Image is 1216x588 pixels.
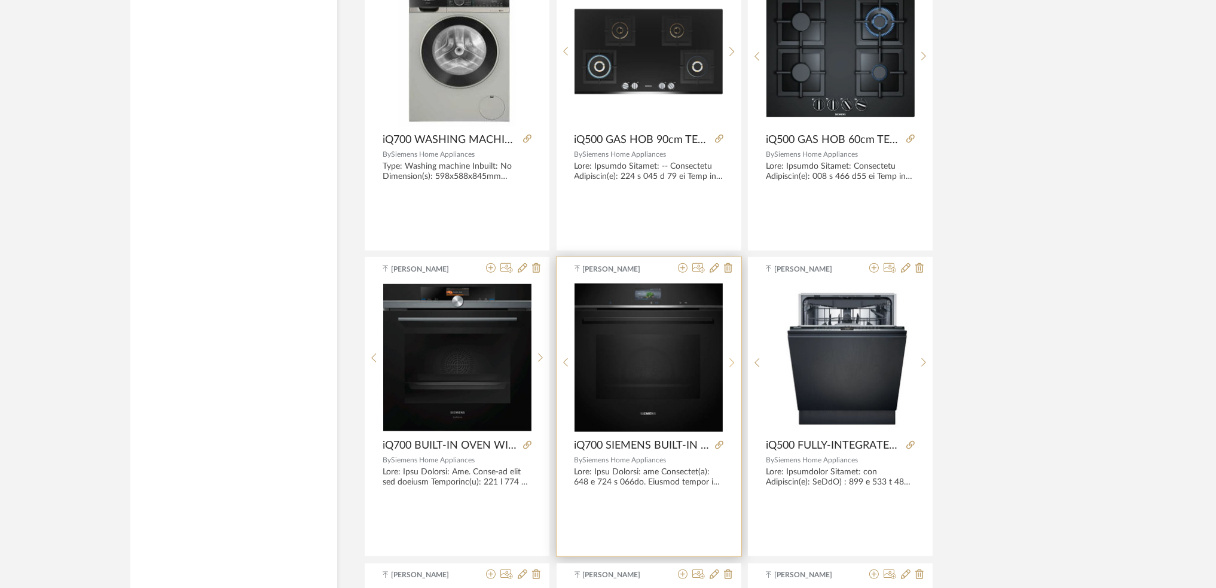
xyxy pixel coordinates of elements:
[391,569,466,580] span: [PERSON_NAME]
[766,151,774,158] span: By
[583,456,667,464] span: Siemens Home Appliances
[575,133,710,147] span: iQ500 GAS HOB 90cm TEMPERED GLASS, BLACK EP9B6FG20I
[383,456,391,464] span: By
[766,439,902,452] span: iQ500 FULLY-INTEGRATED DISHWASHER 60cm SN65HX01MI
[766,283,915,432] div: 0
[575,439,710,452] span: iQ700 SIEMENS BUILT-IN OVEN 60 x 60cm BLACK HB736G1B1
[774,151,858,158] span: Siemens Home Appliances
[383,439,518,452] span: iQ700 BUILT-IN OVEN WITH MICROWAVE FUNCTION 60 x 60cm Black HM876G2B6I
[391,151,475,158] span: Siemens Home Appliances
[575,151,583,158] span: By
[575,283,723,432] div: 0
[383,162,531,182] div: Type: Washing machine Inbuilt: No Dimension(s): 598x588x845mm Capacity : 6.5 l Material/Finishes ...
[575,284,723,432] img: iQ700 SIEMENS BUILT-IN OVEN 60 x 60cm BLACK HB736G1B1
[766,162,915,182] div: Lore: Ipsumdo Sitamet: Consectetu Adipiscin(e): 008 s 466 d55 ei Temp in utlaboree dolor : 08 ma ...
[766,285,915,430] img: iQ500 FULLY-INTEGRATED DISHWASHER 60cm SN65HX01MI
[774,264,850,275] span: [PERSON_NAME]
[766,456,774,464] span: By
[583,264,658,275] span: [PERSON_NAME]
[774,569,850,580] span: [PERSON_NAME]
[391,456,475,464] span: Siemens Home Appliances
[583,151,667,158] span: Siemens Home Appliances
[391,264,466,275] span: [PERSON_NAME]
[575,162,723,182] div: Lore: Ipsumdo Sitamet: -- Consectetu Adipiscin(e): 224 s 045 d 79 ei Temp in utlaboree dolor : 82...
[583,569,658,580] span: [PERSON_NAME]
[383,467,531,488] div: Lore: Ipsu Dolorsi: Ame. Conse-ad elit sed doeiusm Temporinc(u): 221 l 774 e 443 do Magnaal enima...
[575,9,723,95] img: iQ500 GAS HOB 90cm TEMPERED GLASS, BLACK EP9B6FG20I
[575,456,583,464] span: By
[575,467,723,488] div: Lore: Ipsu Dolorsi: ame Consectet(a): 648 e 724 s 066do. Eiusmod tempor inc utlaboreetdo : 516 ma...
[766,467,915,488] div: Lore: Ipsumdolor Sitamet: con Adipiscin(e): SeDdO) : 899 e 533 t 484 in Utlaboreet do mag aliquae...
[766,133,902,147] span: iQ500 GAS HOB 60cm TEMPERED GLASS, BLACK EP6A6HB20I
[774,456,858,464] span: Siemens Home Appliances
[383,284,531,431] img: iQ700 BUILT-IN OVEN WITH MICROWAVE FUNCTION 60 x 60cm Black HM876G2B6I
[383,151,391,158] span: By
[383,133,518,147] span: iQ700 WASHING MACHINE, FRONT LOADER 11kg, SILVER INOX WG64A2AXIN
